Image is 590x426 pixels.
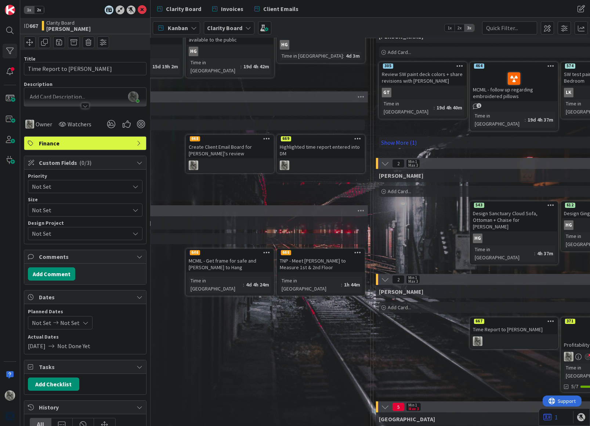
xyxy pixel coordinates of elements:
[278,249,364,256] div: 666
[278,160,364,170] div: PA
[39,293,133,302] span: Dates
[455,24,464,32] span: 2x
[564,88,573,97] div: LK
[39,403,133,412] span: History
[24,6,34,14] span: 1x
[28,267,75,281] button: Add Comment
[24,21,38,30] span: ID
[564,352,573,361] img: PA
[46,26,91,32] b: [PERSON_NAME]
[242,62,271,71] div: 19d 4h 42m
[39,139,133,148] span: Finance
[473,336,482,346] img: PA
[187,142,273,158] div: Create Client Email Board for [PERSON_NAME]'s review
[187,136,273,158] div: 668Create Client Email Board for [PERSON_NAME]'s review
[564,220,573,230] div: HG
[28,173,142,178] div: Priority
[435,104,464,112] div: 19d 4h 40m
[408,407,419,411] div: Max 3
[471,209,557,231] div: Design Sanctuary Cloud Sofa, Ottoman + Chaise for [PERSON_NAME]
[408,160,417,163] div: Min 1
[187,47,273,56] div: HG
[281,136,291,141] div: 669
[168,24,188,32] span: Kanban
[473,112,525,128] div: Time in [GEOGRAPHIC_DATA]
[28,378,79,391] button: Add Checklist
[278,142,364,158] div: Highlighted time report entered into DM
[543,413,558,422] a: 1
[280,277,341,293] div: Time in [GEOGRAPHIC_DATA]
[280,40,289,50] div: HG
[471,318,557,334] div: 667Time Report to [PERSON_NAME]
[244,281,271,289] div: 4d 4h 24m
[187,256,273,272] div: MCMIL - Get frame for safe and [PERSON_NAME] to Hang
[473,245,534,261] div: Time in [GEOGRAPHIC_DATA]
[189,58,240,75] div: Time in [GEOGRAPHIC_DATA]
[388,49,411,55] span: Add Card...
[281,250,291,255] div: 666
[190,136,200,141] div: 668
[36,120,52,129] span: Owner
[471,336,557,346] div: PA
[57,342,90,350] span: Not Done Yet
[190,250,200,255] div: 646
[471,69,557,101] div: MCMIL - follow up regarding embroidered pillows
[408,276,417,279] div: Min 1
[471,325,557,334] div: Time Report to [PERSON_NAME]
[68,120,91,129] span: Watchers
[187,160,273,170] div: PA
[29,22,38,29] b: 667
[380,88,466,97] div: GT
[278,40,364,50] div: HG
[5,390,15,401] img: PA
[28,333,142,341] span: Actual Dates
[151,62,180,71] div: 15d 19h 2m
[379,172,423,179] span: Hannah
[474,64,484,69] div: 464
[187,249,273,256] div: 646
[565,319,575,324] div: 371
[473,234,482,243] div: HG
[34,6,44,14] span: 2x
[482,21,537,35] input: Quick Filter...
[25,120,34,129] img: PA
[189,277,243,293] div: Time in [GEOGRAPHIC_DATA]
[278,256,364,272] div: TNP - Meet [PERSON_NAME] to Measure 1st & 2nd Floor
[60,318,80,327] span: Not Set
[278,136,364,142] div: 669
[5,5,15,15] img: Visit kanbanzone.com
[392,402,405,411] span: 5
[534,249,535,257] span: :
[408,403,417,407] div: Min 1
[280,52,343,60] div: Time in [GEOGRAPHIC_DATA]
[471,234,557,243] div: HG
[341,281,342,289] span: :
[39,252,133,261] span: Comments
[474,203,484,208] div: 543
[243,281,244,289] span: :
[24,62,146,75] input: type card name here...
[208,2,248,15] a: Invoices
[79,159,91,166] span: ( 0/3 )
[187,249,273,272] div: 646MCMIL - Get frame for safe and [PERSON_NAME] to Hang
[471,202,557,209] div: 543
[471,318,557,325] div: 667
[342,281,362,289] div: 1h 44m
[187,136,273,142] div: 668
[32,181,126,192] span: Not Set
[445,24,455,32] span: 1x
[571,383,578,390] span: 5/7
[388,304,411,311] span: Add Card...
[32,205,126,215] span: Not Set
[408,163,418,167] div: Max 3
[379,288,423,295] span: Philip
[221,4,243,13] span: Invoices
[474,319,484,324] div: 667
[380,63,466,86] div: 305Review SW paint deck colors + share revisions with [PERSON_NAME]
[5,411,15,421] img: avatar
[153,2,206,15] a: Clarity Board
[28,220,142,225] div: Design Project
[525,116,526,124] span: :
[189,160,198,170] img: PA
[39,362,133,371] span: Tasks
